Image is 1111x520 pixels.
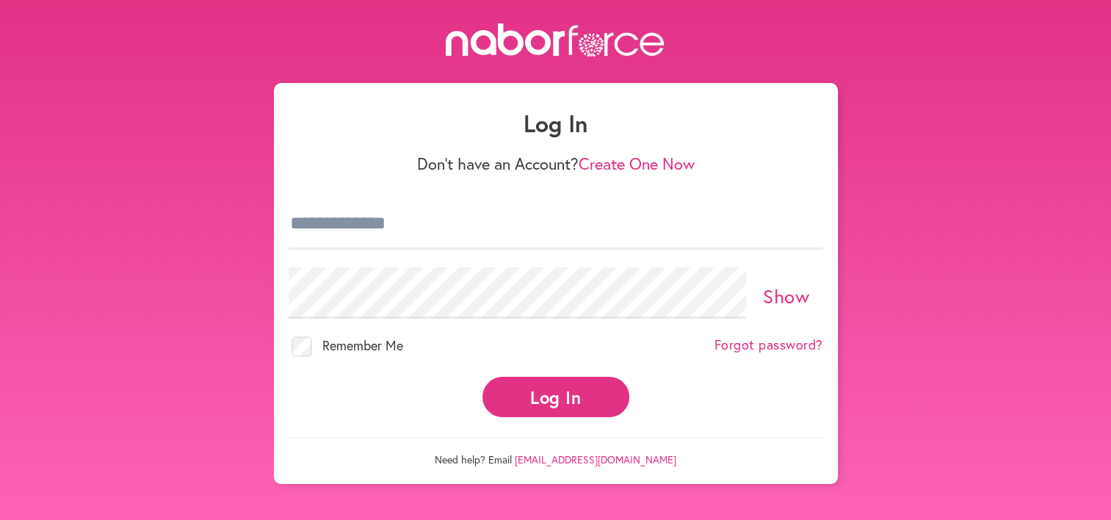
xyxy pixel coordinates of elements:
[579,153,695,174] a: Create One Now
[482,377,629,417] button: Log In
[289,109,823,137] h1: Log In
[763,284,809,308] a: Show
[714,337,823,353] a: Forgot password?
[322,336,403,354] span: Remember Me
[515,452,676,466] a: [EMAIL_ADDRESS][DOMAIN_NAME]
[289,437,823,466] p: Need help? Email
[289,154,823,173] p: Don't have an Account?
